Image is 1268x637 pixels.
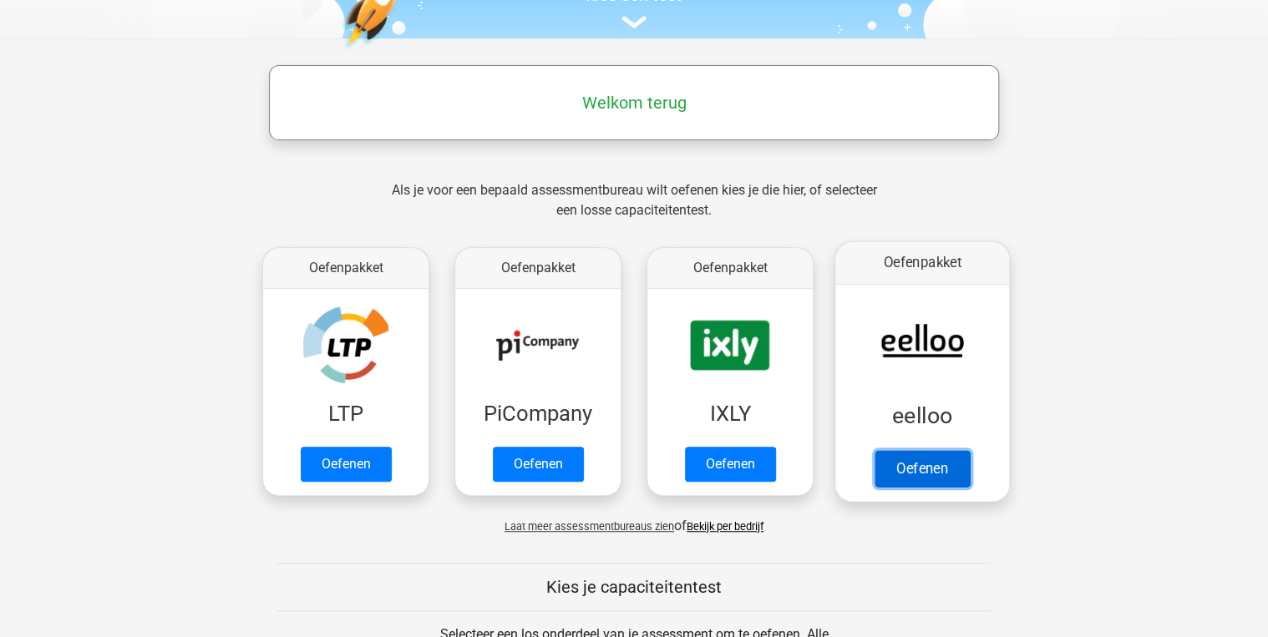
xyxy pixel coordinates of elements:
a: Oefenen [685,447,776,482]
a: Oefenen [301,447,392,482]
span: Laat meer assessmentbureaus zien [505,520,674,533]
img: assessment [621,16,647,28]
div: of [250,503,1018,536]
h5: Kies je capaciteitentest [277,577,991,597]
div: Als je voor een bepaald assessmentbureau wilt oefenen kies je die hier, of selecteer een losse ca... [378,180,890,240]
a: Bekijk per bedrijf [687,520,763,533]
h5: Welkom terug [277,93,991,113]
a: Oefenen [875,450,970,487]
a: Oefenen [493,447,584,482]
